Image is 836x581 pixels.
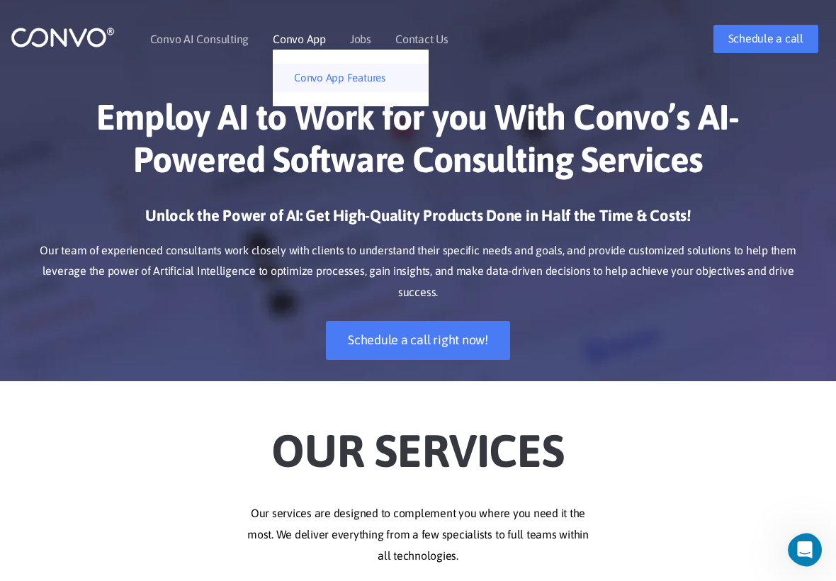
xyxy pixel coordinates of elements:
[32,240,804,304] p: Our team of experienced consultants work closely with clients to understand their specific needs ...
[395,33,448,45] a: Contact Us
[273,33,326,45] a: Convo App
[11,26,115,48] img: logo_1.png
[25,503,811,567] p: Our services are designed to complement you where you need it the most. We deliver everything fro...
[32,96,804,191] h1: Employ AI to Work for you With Convo’s AI-Powered Software Consulting Services
[25,402,811,482] h2: Our Services
[326,321,510,360] a: Schedule a call right now!
[350,33,371,45] a: Jobs
[32,205,804,237] h3: Unlock the Power of AI: Get High-Quality Products Done in Half the Time & Costs!
[273,64,429,92] a: Convo App Features
[788,533,832,567] iframe: Intercom live chat
[713,25,818,53] a: Schedule a call
[150,33,249,45] a: Convo AI Consulting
